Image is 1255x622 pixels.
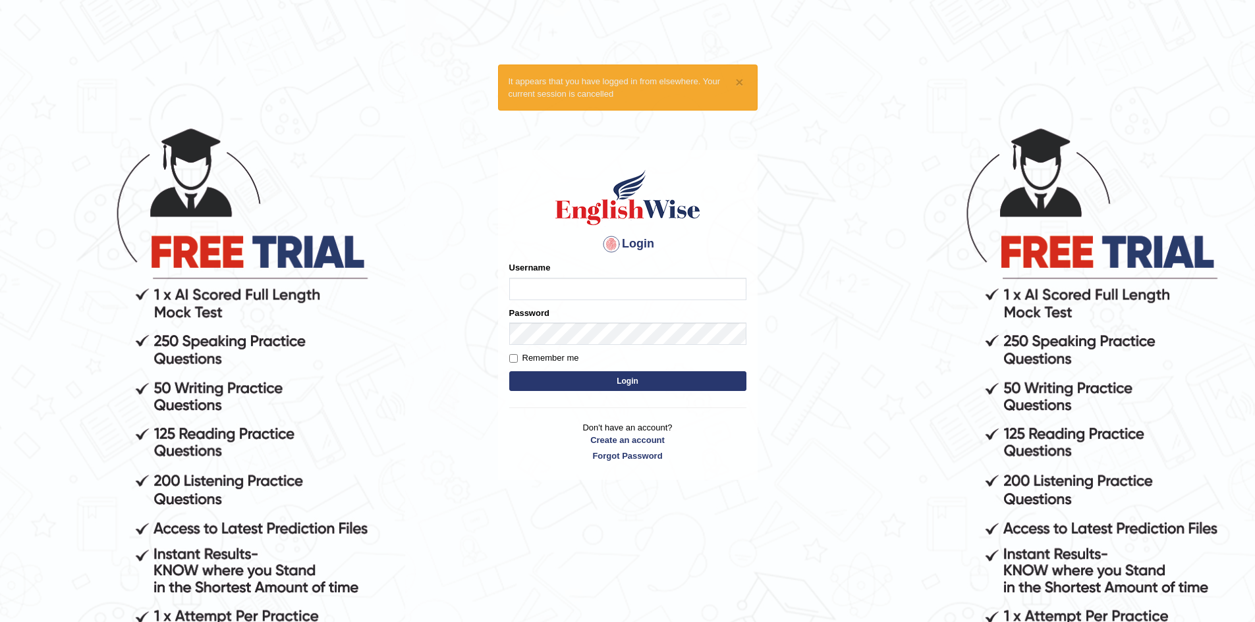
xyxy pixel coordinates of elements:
[509,434,746,446] a: Create an account
[509,307,549,319] label: Password
[509,354,518,363] input: Remember me
[509,450,746,462] a: Forgot Password
[509,421,746,462] p: Don't have an account?
[509,351,579,365] label: Remember me
[735,75,743,89] button: ×
[509,234,746,255] h4: Login
[553,168,703,227] img: Logo of English Wise sign in for intelligent practice with AI
[498,65,758,111] div: It appears that you have logged in from elsewhere. Your current session is cancelled
[509,371,746,391] button: Login
[509,261,551,274] label: Username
